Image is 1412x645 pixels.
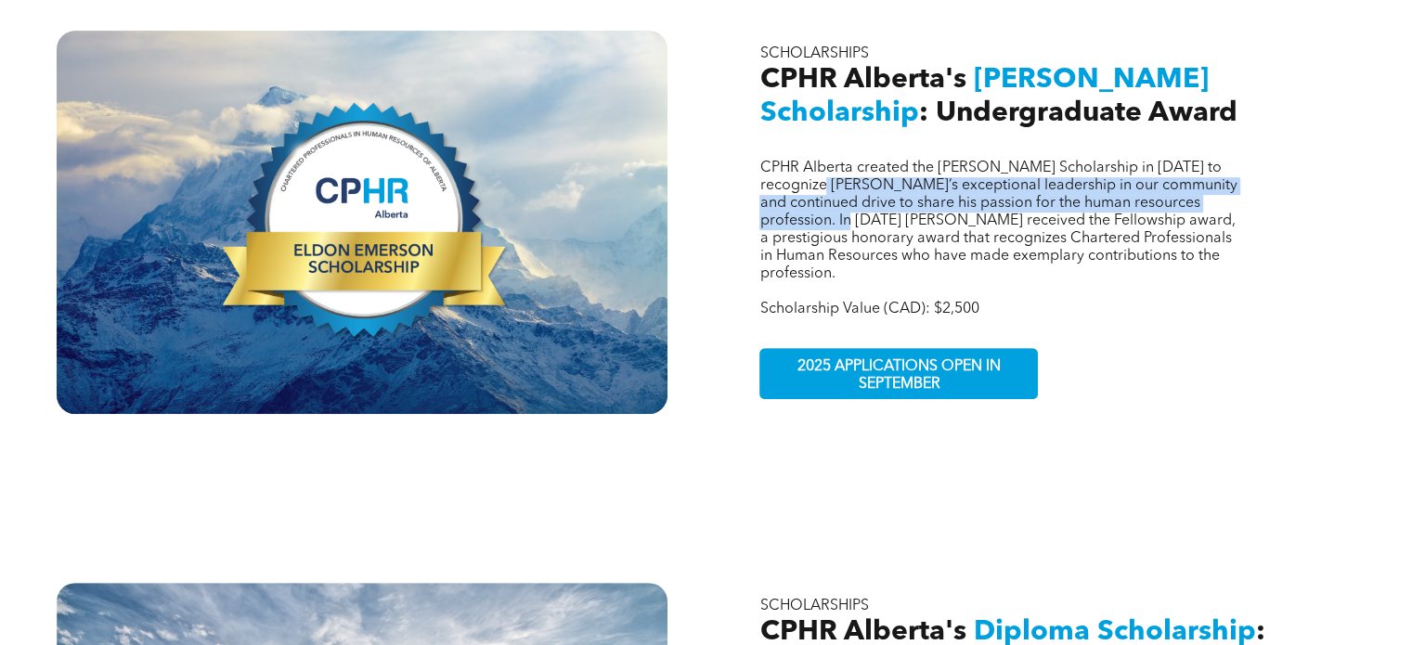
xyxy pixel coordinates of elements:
a: 2025 APPLICATIONS OPEN IN SEPTEMBER [759,348,1038,399]
span: SCHOLARSHIPS [759,599,868,613]
span: : Undergraduate Award [918,99,1237,127]
span: [PERSON_NAME] Scholarship [759,66,1208,127]
span: Scholarship Value (CAD): $2,500 [759,302,978,316]
span: 2025 APPLICATIONS OPEN IN SEPTEMBER [763,349,1034,403]
span: CPHR Alberta's [759,66,965,94]
span: CPHR Alberta created the [PERSON_NAME] Scholarship in [DATE] to recognize [PERSON_NAME]’s excepti... [759,161,1237,281]
span: SCHOLARSHIPS [759,46,868,61]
